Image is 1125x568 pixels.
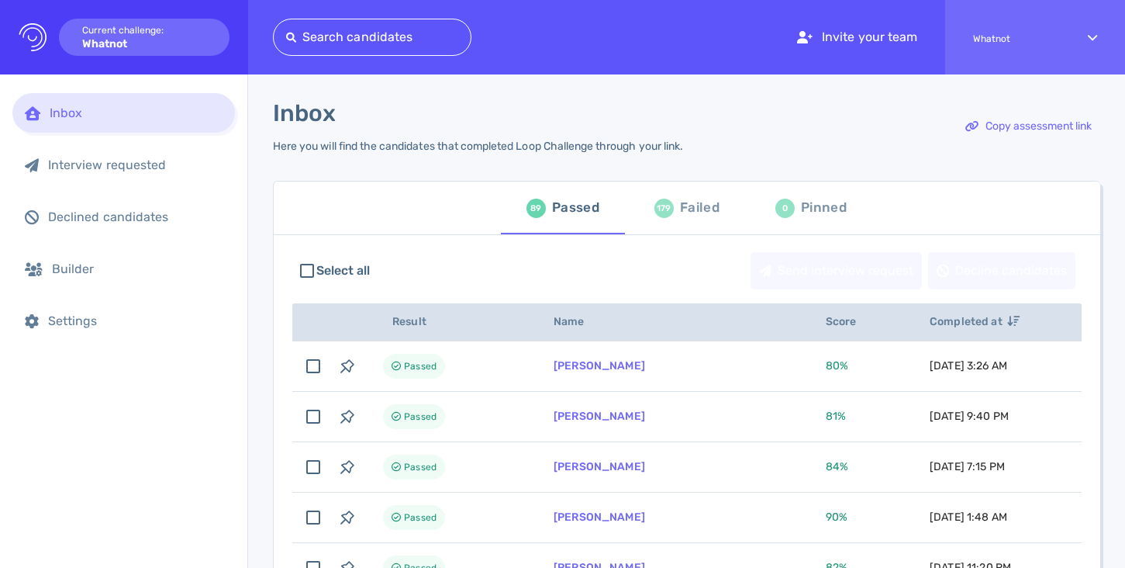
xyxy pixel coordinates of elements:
[826,359,848,372] span: 80 %
[273,99,336,127] h1: Inbox
[404,458,437,476] span: Passed
[928,252,1075,289] button: Decline candidates
[48,313,223,328] div: Settings
[404,407,437,426] span: Passed
[930,511,1007,524] span: [DATE] 1:48 AM
[680,196,720,220] div: Failed
[273,140,683,153] div: Here you will find the candidates that completed Loop Challenge through your link.
[826,460,848,473] span: 84 %
[52,261,223,276] div: Builder
[554,315,602,328] span: Name
[958,109,1099,144] div: Copy assessment link
[404,357,437,376] span: Passed
[930,359,1007,372] span: [DATE] 3:26 AM
[526,199,546,218] div: 89
[316,261,371,280] span: Select all
[654,199,674,218] div: 179
[48,210,223,224] div: Declined candidates
[775,199,795,218] div: 0
[973,33,1060,44] span: Whatnot
[751,252,922,289] button: Send interview request
[930,315,1020,328] span: Completed at
[50,106,223,120] div: Inbox
[554,410,645,423] a: [PERSON_NAME]
[554,511,645,524] a: [PERSON_NAME]
[364,303,535,341] th: Result
[957,108,1100,145] button: Copy assessment link
[48,158,223,172] div: Interview requested
[826,511,847,524] span: 90 %
[801,196,847,220] div: Pinned
[826,410,846,423] span: 81 %
[404,508,437,527] span: Passed
[930,410,1009,423] span: [DATE] 9:40 PM
[751,253,921,289] div: Send interview request
[930,460,1005,473] span: [DATE] 7:15 PM
[552,196,599,220] div: Passed
[929,253,1075,289] div: Decline candidates
[554,460,645,473] a: [PERSON_NAME]
[554,359,645,372] a: [PERSON_NAME]
[826,315,874,328] span: Score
